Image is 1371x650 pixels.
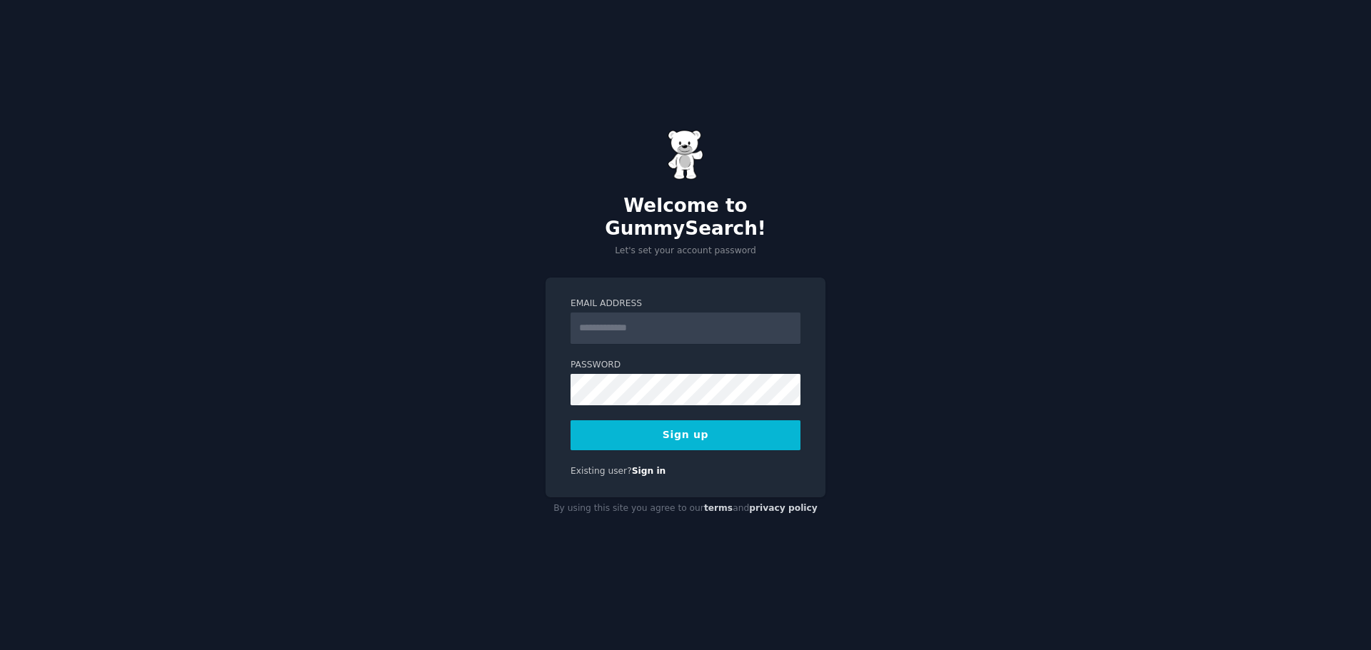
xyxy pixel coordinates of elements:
[571,420,800,450] button: Sign up
[571,466,632,476] span: Existing user?
[546,195,825,240] h2: Welcome to GummySearch!
[546,245,825,258] p: Let's set your account password
[668,130,703,180] img: Gummy Bear
[546,497,825,520] div: By using this site you agree to our and
[704,503,733,513] a: terms
[571,359,800,372] label: Password
[632,466,666,476] a: Sign in
[571,298,800,310] label: Email Address
[749,503,818,513] a: privacy policy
